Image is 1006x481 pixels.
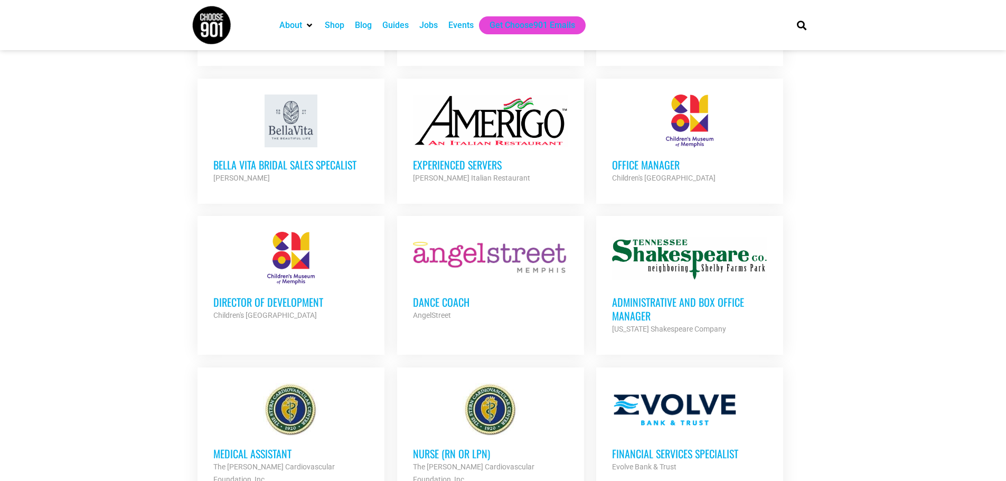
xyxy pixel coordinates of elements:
a: Blog [355,19,372,32]
strong: [US_STATE] Shakespeare Company [612,325,726,333]
a: Dance Coach AngelStreet [397,216,584,337]
h3: Director of Development [213,295,369,309]
a: Shop [325,19,344,32]
div: Search [793,16,810,34]
a: Guides [382,19,409,32]
a: About [279,19,302,32]
a: Administrative and Box Office Manager [US_STATE] Shakespeare Company [596,216,783,351]
strong: [PERSON_NAME] [213,174,270,182]
a: Bella Vita Bridal Sales Specalist [PERSON_NAME] [198,79,384,200]
h3: Bella Vita Bridal Sales Specalist [213,158,369,172]
a: Office Manager Children's [GEOGRAPHIC_DATA] [596,79,783,200]
a: Events [448,19,474,32]
a: Experienced Servers [PERSON_NAME] Italian Restaurant [397,79,584,200]
nav: Main nav [274,16,779,34]
h3: Experienced Servers [413,158,568,172]
a: Director of Development Children's [GEOGRAPHIC_DATA] [198,216,384,337]
div: About [274,16,319,34]
strong: [PERSON_NAME] Italian Restaurant [413,174,530,182]
strong: AngelStreet [413,311,451,319]
a: Get Choose901 Emails [490,19,575,32]
strong: Children's [GEOGRAPHIC_DATA] [213,311,317,319]
h3: Administrative and Box Office Manager [612,295,767,323]
h3: Medical Assistant [213,447,369,460]
a: Jobs [419,19,438,32]
h3: Office Manager [612,158,767,172]
strong: Children's [GEOGRAPHIC_DATA] [612,174,716,182]
h3: Dance Coach [413,295,568,309]
strong: Evolve Bank & Trust [612,463,676,471]
h3: Financial Services Specialist [612,447,767,460]
h3: Nurse (RN or LPN) [413,447,568,460]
